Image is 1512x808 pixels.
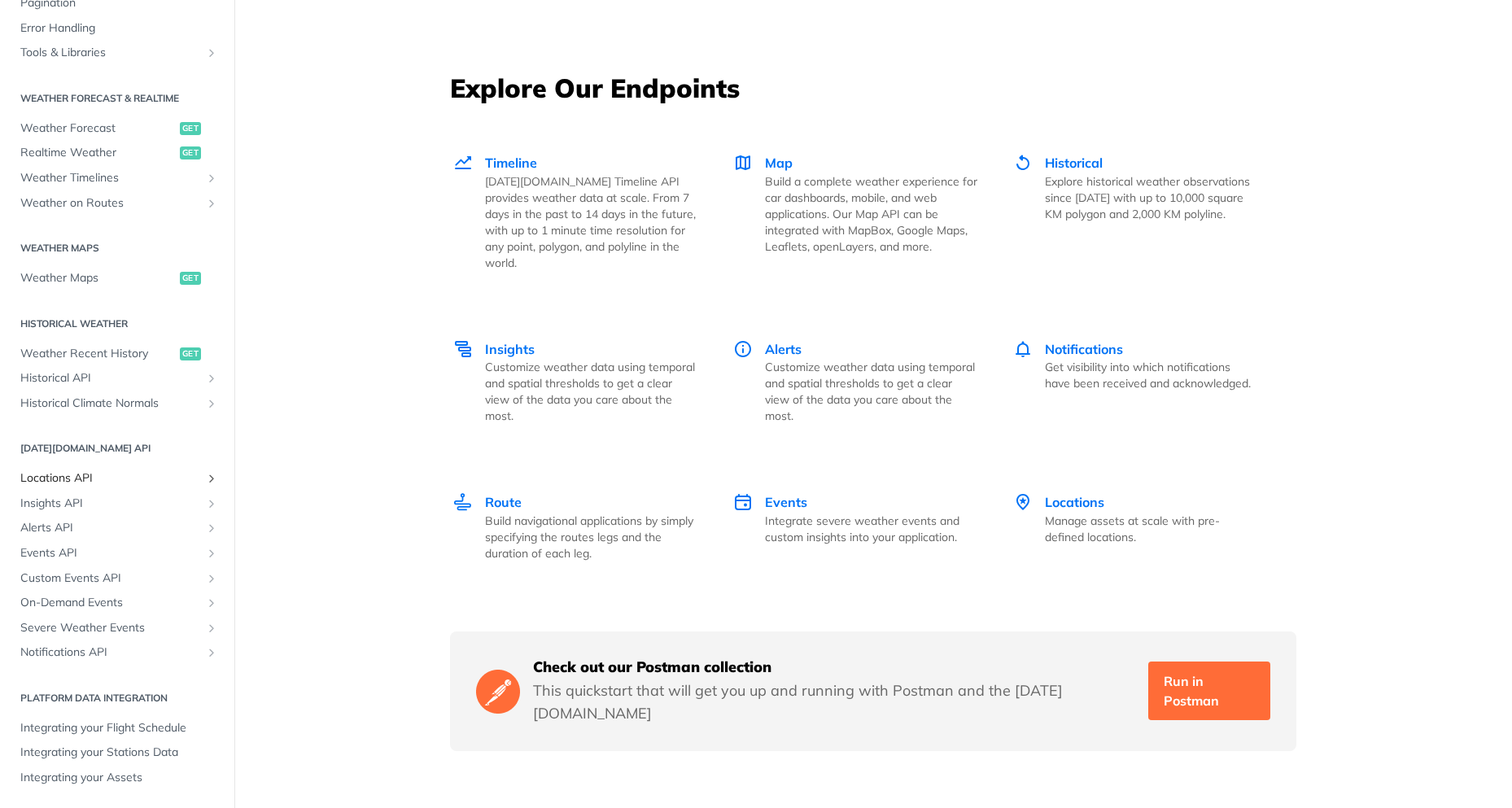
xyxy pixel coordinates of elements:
[12,740,222,765] a: Integrating your Stations Data
[205,596,218,609] button: Show subpages for On-Demand Events
[1013,492,1033,512] img: Locations
[765,173,977,255] p: Build a complete weather experience for car dashboards, mobile, and web applications. Our Map API...
[452,119,715,305] a: Timeline Timeline [DATE][DOMAIN_NAME] Timeline API provides weather data at scale. From 7 days in...
[205,197,218,210] button: Show subpages for Weather on Routes
[12,266,222,290] a: Weather Mapsget
[995,119,1275,305] a: Historical Historical Explore historical weather observations since [DATE] with up to 10,000 squa...
[12,41,222,65] a: Tools & LibrariesShow subpages for Tools & Libraries
[20,720,218,736] span: Integrating your Flight Schedule
[485,494,522,510] span: Route
[533,679,1135,725] p: This quickstart that will get you up and running with Postman and the [DATE][DOMAIN_NAME]
[450,70,1296,106] h3: Explore Our Endpoints
[20,45,201,61] span: Tools & Libraries
[1045,173,1257,222] p: Explore historical weather observations since [DATE] with up to 10,000 square KM polygon and 2,00...
[12,241,222,256] h2: Weather Maps
[995,458,1275,596] a: Locations Locations Manage assets at scale with pre-defined locations.
[12,591,222,615] a: On-Demand EventsShow subpages for On-Demand Events
[12,16,222,41] a: Error Handling
[180,146,201,159] span: get
[733,153,753,173] img: Map
[20,346,176,362] span: Weather Recent History
[733,339,753,359] img: Alerts
[205,46,218,59] button: Show subpages for Tools & Libraries
[995,305,1275,459] a: Notifications Notifications Get visibility into which notifications have been received and acknow...
[12,541,222,566] a: Events APIShow subpages for Events API
[20,270,176,286] span: Weather Maps
[20,195,201,212] span: Weather on Routes
[205,547,218,560] button: Show subpages for Events API
[205,522,218,535] button: Show subpages for Alerts API
[12,640,222,665] a: Notifications APIShow subpages for Notifications API
[533,657,1135,677] h5: Check out our Postman collection
[12,141,222,165] a: Realtime Weatherget
[1045,513,1257,545] p: Manage assets at scale with pre-defined locations.
[180,272,201,285] span: get
[12,342,222,366] a: Weather Recent Historyget
[20,620,201,636] span: Severe Weather Events
[20,496,201,512] span: Insights API
[12,716,222,740] a: Integrating your Flight Schedule
[453,492,473,512] img: Route
[452,458,715,596] a: Route Route Build navigational applications by simply specifying the routes legs and the duration...
[12,466,222,491] a: Locations APIShow subpages for Locations API
[20,20,218,37] span: Error Handling
[12,191,222,216] a: Weather on RoutesShow subpages for Weather on Routes
[20,370,201,387] span: Historical API
[485,173,697,271] p: [DATE][DOMAIN_NAME] Timeline API provides weather data at scale. From 7 days in the past to 14 da...
[453,153,473,173] img: Timeline
[715,305,995,459] a: Alerts Alerts Customize weather data using temporal and spatial thresholds to get a clear view of...
[20,570,201,587] span: Custom Events API
[180,347,201,360] span: get
[1045,341,1123,357] span: Notifications
[765,513,977,545] p: Integrate severe weather events and custom insights into your application.
[485,513,697,561] p: Build navigational applications by simply specifying the routes legs and the duration of each leg.
[485,155,537,171] span: Timeline
[485,359,697,424] p: Customize weather data using temporal and spatial thresholds to get a clear view of the data you ...
[180,122,201,135] span: get
[20,120,176,137] span: Weather Forecast
[12,391,222,416] a: Historical Climate NormalsShow subpages for Historical Climate Normals
[12,516,222,540] a: Alerts APIShow subpages for Alerts API
[20,644,201,661] span: Notifications API
[205,572,218,585] button: Show subpages for Custom Events API
[12,766,222,790] a: Integrating your Assets
[452,305,715,459] a: Insights Insights Customize weather data using temporal and spatial thresholds to get a clear vie...
[205,472,218,485] button: Show subpages for Locations API
[1013,153,1033,173] img: Historical
[765,359,977,424] p: Customize weather data using temporal and spatial thresholds to get a clear view of the data you ...
[20,745,218,761] span: Integrating your Stations Data
[485,341,535,357] span: Insights
[20,170,201,186] span: Weather Timelines
[476,667,520,715] img: Postman Logo
[1045,155,1103,171] span: Historical
[12,441,222,456] h2: [DATE][DOMAIN_NAME] API
[12,616,222,640] a: Severe Weather EventsShow subpages for Severe Weather Events
[765,341,802,357] span: Alerts
[12,491,222,516] a: Insights APIShow subpages for Insights API
[12,691,222,705] h2: Platform DATA integration
[12,317,222,331] h2: Historical Weather
[1045,494,1104,510] span: Locations
[205,622,218,635] button: Show subpages for Severe Weather Events
[12,91,222,106] h2: Weather Forecast & realtime
[205,372,218,385] button: Show subpages for Historical API
[12,566,222,591] a: Custom Events APIShow subpages for Custom Events API
[12,166,222,190] a: Weather TimelinesShow subpages for Weather Timelines
[12,366,222,391] a: Historical APIShow subpages for Historical API
[205,646,218,659] button: Show subpages for Notifications API
[1148,662,1270,720] a: Run in Postman
[205,172,218,185] button: Show subpages for Weather Timelines
[453,339,473,359] img: Insights
[205,497,218,510] button: Show subpages for Insights API
[715,119,995,305] a: Map Map Build a complete weather experience for car dashboards, mobile, and web applications. Our...
[205,397,218,410] button: Show subpages for Historical Climate Normals
[1045,359,1257,391] p: Get visibility into which notifications have been received and acknowledged.
[20,770,218,786] span: Integrating your Assets
[20,595,201,611] span: On-Demand Events
[20,145,176,161] span: Realtime Weather
[20,520,201,536] span: Alerts API
[765,155,793,171] span: Map
[20,395,201,412] span: Historical Climate Normals
[715,458,995,596] a: Events Events Integrate severe weather events and custom insights into your application.
[20,545,201,561] span: Events API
